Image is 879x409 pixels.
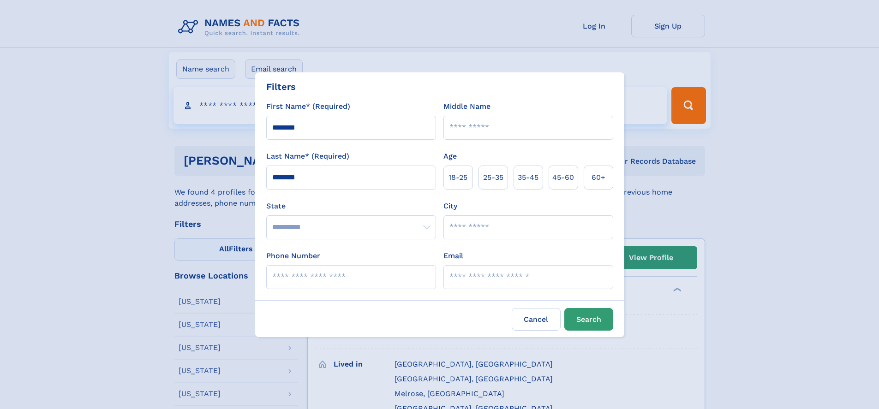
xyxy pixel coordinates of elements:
label: State [266,201,436,212]
label: Email [443,250,463,261]
label: Cancel [512,308,561,331]
label: Age [443,151,457,162]
span: 25‑35 [483,172,503,183]
span: 45‑60 [552,172,574,183]
label: Phone Number [266,250,320,261]
span: 60+ [592,172,605,183]
label: Last Name* (Required) [266,151,349,162]
span: 35‑45 [518,172,538,183]
span: 18‑25 [448,172,467,183]
div: Filters [266,80,296,94]
label: City [443,201,457,212]
label: Middle Name [443,101,490,112]
label: First Name* (Required) [266,101,350,112]
button: Search [564,308,613,331]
